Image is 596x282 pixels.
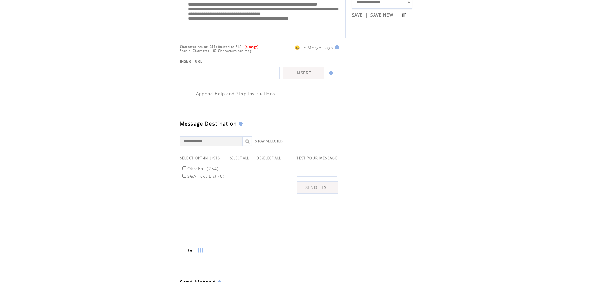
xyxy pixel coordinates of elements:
label: SGA Text List (0) [181,173,225,179]
a: SAVE NEW [370,12,393,18]
a: DESELECT ALL [257,156,281,160]
span: 😀 [295,45,300,50]
input: OkraEnt (254) [182,166,186,170]
input: Submit [401,12,407,18]
a: SELECT ALL [230,156,249,160]
span: Special Character - 67 Characters per msg [180,49,252,53]
span: Append Help and Stop instructions [196,91,275,96]
span: Character count: 241 (limited to 640) [180,45,243,49]
span: | [365,12,368,18]
span: (4 msgs) [245,45,259,49]
span: Message Destination [180,120,237,127]
span: * Merge Tags [304,45,333,50]
label: OkraEnt (254) [181,166,219,172]
input: SGA Text List (0) [182,174,186,178]
span: INSERT URL [180,59,203,64]
img: help.gif [333,45,339,49]
a: INSERT [283,67,324,79]
span: | [252,155,254,161]
span: SELECT OPT-IN LISTS [180,156,220,160]
span: Show filters [183,248,195,253]
a: SEND TEST [297,181,338,194]
img: help.gif [327,71,333,75]
a: Filter [180,243,211,257]
a: SHOW SELECTED [255,139,283,143]
img: filters.png [198,243,203,257]
img: help.gif [237,122,243,126]
span: | [396,12,398,18]
span: TEST YOUR MESSAGE [297,156,338,160]
a: SAVE [352,12,363,18]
